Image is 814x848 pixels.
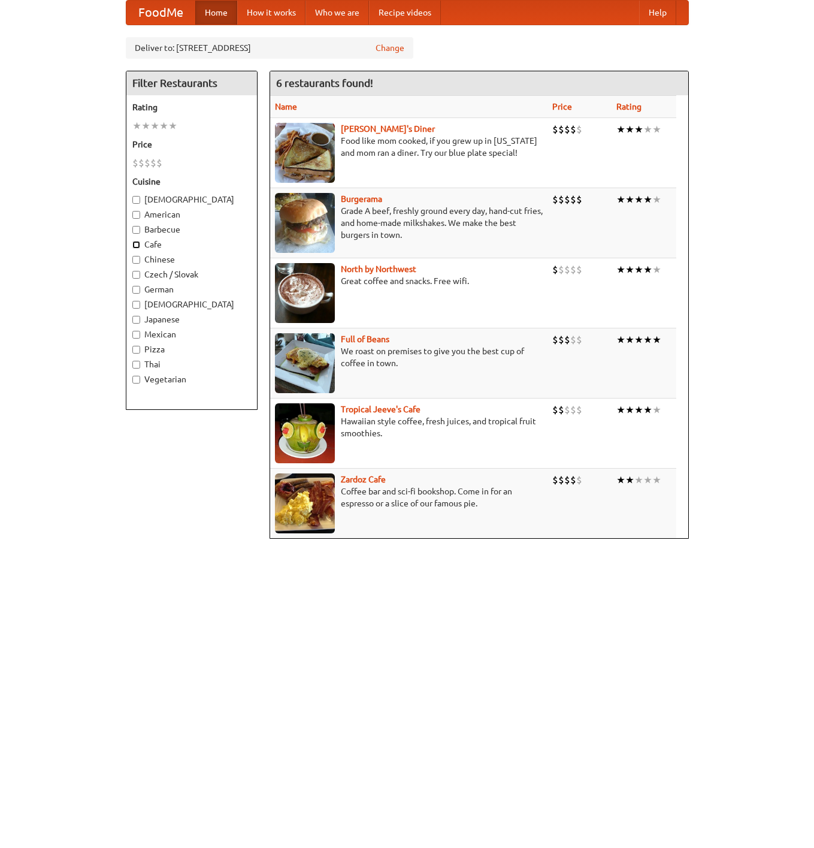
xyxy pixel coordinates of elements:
[126,37,413,59] div: Deliver to: [STREET_ADDRESS]
[132,328,251,340] label: Mexican
[558,193,564,206] li: $
[576,473,582,487] li: $
[132,313,251,325] label: Japanese
[552,263,558,276] li: $
[643,193,652,206] li: ★
[576,193,582,206] li: $
[634,263,643,276] li: ★
[275,205,543,241] p: Grade A beef, freshly ground every day, hand-cut fries, and home-made milkshakes. We make the bes...
[132,239,251,251] label: Cafe
[652,403,661,417] li: ★
[276,77,373,89] ng-pluralize: 6 restaurants found!
[625,263,634,276] li: ★
[558,263,564,276] li: $
[132,271,140,279] input: Czech / Slovak
[558,333,564,346] li: $
[634,473,643,487] li: ★
[275,263,335,323] img: north.jpg
[376,42,404,54] a: Change
[643,263,652,276] li: ★
[305,1,369,25] a: Who we are
[132,286,140,294] input: German
[564,473,570,487] li: $
[570,123,576,136] li: $
[132,176,251,188] h5: Cuisine
[639,1,676,25] a: Help
[643,123,652,136] li: ★
[132,373,251,385] label: Vegetarian
[275,403,335,463] img: jeeves.jpg
[132,343,251,355] label: Pizza
[341,194,382,204] b: Burgerama
[341,124,435,134] b: [PERSON_NAME]'s Diner
[141,119,150,132] li: ★
[616,193,625,206] li: ★
[552,403,558,417] li: $
[625,123,634,136] li: ★
[341,334,389,344] a: Full of Beans
[564,263,570,276] li: $
[570,193,576,206] li: $
[564,123,570,136] li: $
[625,403,634,417] li: ★
[558,123,564,136] li: $
[132,298,251,310] label: [DEMOGRAPHIC_DATA]
[341,264,416,274] a: North by Northwest
[570,403,576,417] li: $
[132,138,251,150] h5: Price
[132,361,140,369] input: Thai
[616,123,625,136] li: ★
[159,119,168,132] li: ★
[132,254,251,265] label: Chinese
[132,301,140,309] input: [DEMOGRAPHIC_DATA]
[552,123,558,136] li: $
[616,403,625,417] li: ★
[275,333,335,393] img: beans.jpg
[275,102,297,111] a: Name
[634,193,643,206] li: ★
[616,102,641,111] a: Rating
[634,333,643,346] li: ★
[275,345,543,369] p: We roast on premises to give you the best cup of coffee in town.
[132,209,251,221] label: American
[564,333,570,346] li: $
[652,333,661,346] li: ★
[341,405,420,414] b: Tropical Jeeve's Cafe
[150,156,156,170] li: $
[132,194,251,206] label: [DEMOGRAPHIC_DATA]
[652,123,661,136] li: ★
[552,193,558,206] li: $
[552,333,558,346] li: $
[341,475,386,484] a: Zardoz Cafe
[634,123,643,136] li: ★
[625,333,634,346] li: ★
[576,333,582,346] li: $
[132,346,140,354] input: Pizza
[625,473,634,487] li: ★
[570,473,576,487] li: $
[576,403,582,417] li: $
[132,226,140,234] input: Barbecue
[616,263,625,276] li: ★
[144,156,150,170] li: $
[195,1,237,25] a: Home
[564,193,570,206] li: $
[570,333,576,346] li: $
[643,403,652,417] li: ★
[132,316,140,324] input: Japanese
[616,473,625,487] li: ★
[132,376,140,384] input: Vegetarian
[643,473,652,487] li: ★
[552,102,572,111] a: Price
[275,473,335,533] img: zardoz.jpg
[576,123,582,136] li: $
[275,415,543,439] p: Hawaiian style coffee, fresh juices, and tropical fruit smoothies.
[156,156,162,170] li: $
[275,485,543,509] p: Coffee bar and sci-fi bookshop. Come in for an espresso or a slice of our famous pie.
[132,224,251,236] label: Barbecue
[552,473,558,487] li: $
[132,331,140,339] input: Mexican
